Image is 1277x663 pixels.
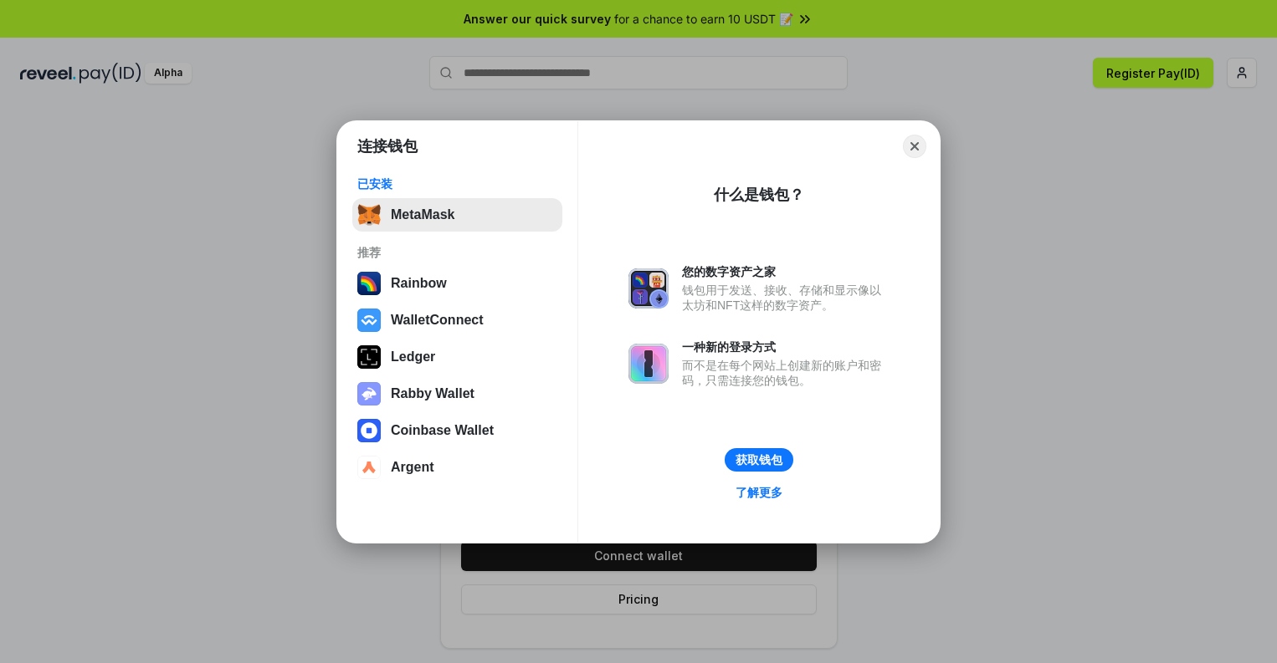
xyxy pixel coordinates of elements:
div: Rabby Wallet [391,386,474,401]
div: 一种新的登录方式 [682,339,890,354]
button: Rabby Wallet [352,377,562,411]
div: MetaMask [391,207,454,222]
button: Argent [352,451,562,484]
button: WalletConnect [352,303,562,337]
img: svg+xml,%3Csvg%20xmlns%3D%22http%3A%2F%2Fwww.w3.org%2F2000%2Fsvg%22%20fill%3D%22none%22%20viewBox... [628,268,669,309]
div: 了解更多 [736,485,782,500]
div: WalletConnect [391,313,484,328]
div: 而不是在每个网站上创建新的账户和密码，只需连接您的钱包。 [682,358,890,388]
div: Rainbow [391,276,447,291]
img: svg+xml,%3Csvg%20width%3D%2228%22%20height%3D%2228%22%20viewBox%3D%220%200%2028%2028%22%20fill%3D... [357,309,381,332]
div: 推荐 [357,245,557,260]
div: 什么是钱包？ [714,185,804,205]
button: Ledger [352,340,562,374]
div: 获取钱包 [736,452,782,467]
button: Rainbow [352,267,562,300]
div: 您的数字资产之家 [682,264,890,279]
button: Close [903,135,926,158]
img: svg+xml,%3Csvg%20xmlns%3D%22http%3A%2F%2Fwww.w3.org%2F2000%2Fsvg%22%20fill%3D%22none%22%20viewBox... [628,344,669,384]
img: svg+xml,%3Csvg%20xmlns%3D%22http%3A%2F%2Fwww.w3.org%2F2000%2Fsvg%22%20fill%3D%22none%22%20viewBox... [357,382,381,405]
button: 获取钱包 [725,448,793,472]
img: svg+xml,%3Csvg%20width%3D%2228%22%20height%3D%2228%22%20viewBox%3D%220%200%2028%2028%22%20fill%3D... [357,419,381,442]
div: Ledger [391,349,435,365]
button: Coinbase Wallet [352,414,562,447]
h1: 连接钱包 [357,136,418,156]
img: svg+xml,%3Csvg%20xmlns%3D%22http%3A%2F%2Fwww.w3.org%2F2000%2Fsvg%22%20width%3D%2228%22%20height%3... [357,345,381,369]
div: 已安装 [357,176,557,191]
div: Argent [391,460,434,475]
a: 了解更多 [726,482,792,503]
img: svg+xml,%3Csvg%20width%3D%2228%22%20height%3D%2228%22%20viewBox%3D%220%200%2028%2028%22%20fill%3D... [357,456,381,479]
img: svg+xml,%3Csvg%20fill%3D%22none%22%20height%3D%2233%22%20viewBox%3D%220%200%2035%2033%22%20width%... [357,203,381,227]
div: 钱包用于发送、接收、存储和显示像以太坊和NFT这样的数字资产。 [682,283,890,313]
button: MetaMask [352,198,562,232]
img: svg+xml,%3Csvg%20width%3D%22120%22%20height%3D%22120%22%20viewBox%3D%220%200%20120%20120%22%20fil... [357,272,381,295]
div: Coinbase Wallet [391,423,494,438]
